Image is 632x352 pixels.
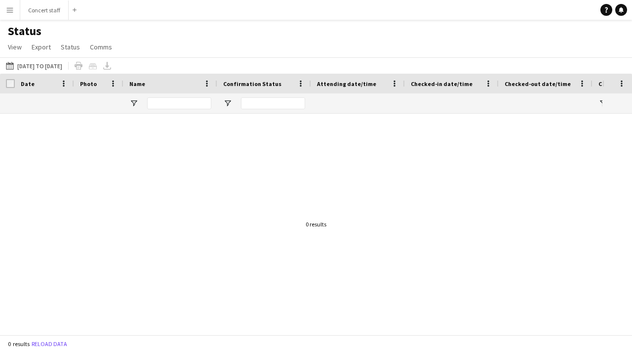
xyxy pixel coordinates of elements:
[317,80,376,88] span: Attending date/time
[223,80,281,88] span: Confirmation Status
[129,99,138,108] button: Open Filter Menu
[241,97,305,109] input: Confirmation Status Filter Input
[20,0,69,20] button: Concert staff
[4,60,64,72] button: [DATE] to [DATE]
[21,80,35,88] span: Date
[505,80,571,88] span: Checked-out date/time
[57,41,84,53] a: Status
[61,43,80,51] span: Status
[8,43,22,51] span: View
[147,97,211,109] input: Name Filter Input
[86,41,116,53] a: Comms
[80,80,97,88] span: Photo
[28,41,55,53] a: Export
[411,80,473,88] span: Checked-in date/time
[4,41,26,53] a: View
[306,220,326,228] div: 0 results
[129,80,145,88] span: Name
[6,79,15,88] input: Column with Header Selection
[30,339,69,350] button: Reload data
[223,99,232,108] button: Open Filter Menu
[598,99,607,108] button: Open Filter Menu
[32,43,51,51] span: Export
[90,43,112,51] span: Comms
